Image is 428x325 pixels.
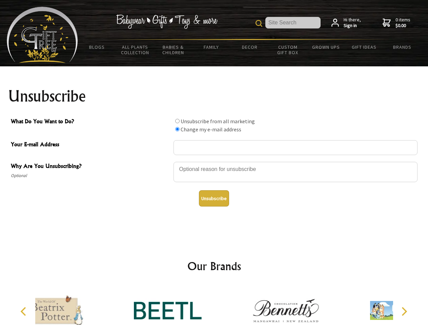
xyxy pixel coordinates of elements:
[199,190,229,207] button: Unsubscribe
[175,119,180,123] input: What Do You Want to Do?
[7,7,78,63] img: Babyware - Gifts - Toys and more...
[344,23,361,29] strong: Sign in
[17,304,32,319] button: Previous
[181,126,241,133] label: Change my e-mail address
[11,162,170,172] span: Why Are You Unsubscribing?
[11,140,170,150] span: Your E-mail Address
[265,17,321,28] input: Site Search
[181,118,255,125] label: Unsubscribe from all marketing
[256,20,262,27] img: product search
[230,40,269,54] a: Decor
[116,15,218,29] img: Babywear - Gifts - Toys & more
[344,17,361,29] span: Hi there,
[14,258,415,274] h2: Our Brands
[383,40,422,54] a: Brands
[396,304,411,319] button: Next
[174,162,417,182] textarea: Why Are You Unsubscribing?
[307,40,345,54] a: Grown Ups
[383,17,410,29] a: 0 items$0.00
[116,40,155,60] a: All Plants Collection
[11,172,170,180] span: Optional
[78,40,116,54] a: BLOGS
[11,117,170,127] span: What Do You Want to Do?
[8,88,420,104] h1: Unsubscribe
[192,40,231,54] a: Family
[154,40,192,60] a: Babies & Children
[174,140,417,155] input: Your E-mail Address
[345,40,383,54] a: Gift Ideas
[331,17,361,29] a: Hi there,Sign in
[395,17,410,29] span: 0 items
[269,40,307,60] a: Custom Gift Box
[395,23,410,29] strong: $0.00
[175,127,180,131] input: What Do You Want to Do?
